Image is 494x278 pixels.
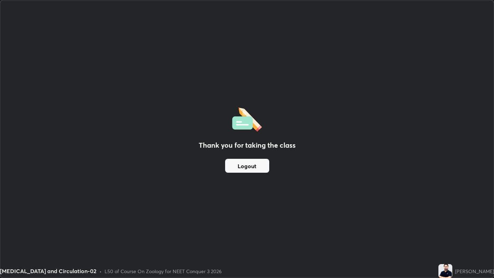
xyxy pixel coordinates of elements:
img: offlineFeedback.1438e8b3.svg [232,105,262,132]
div: • [99,268,102,275]
button: Logout [225,159,269,173]
div: L50 of Course On Zoology for NEET Conquer 3 2026 [105,268,222,275]
div: [PERSON_NAME] [455,268,494,275]
h2: Thank you for taking the class [199,140,296,150]
img: e939dec78aec4a798ee8b8f1da9afb5d.jpg [438,264,452,278]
